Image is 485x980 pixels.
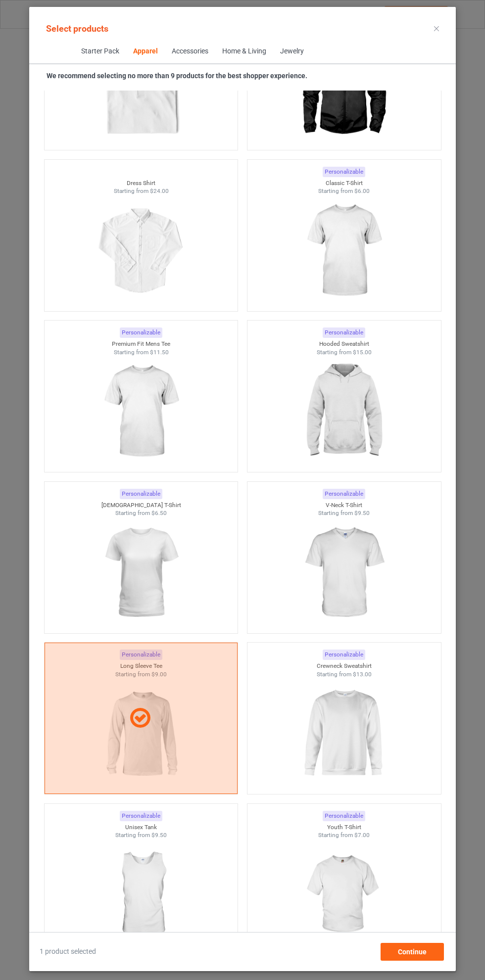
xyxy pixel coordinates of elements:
[171,47,208,56] div: Accessories
[247,509,441,517] div: Starting from
[247,348,441,357] div: Starting from
[222,47,266,56] div: Home & Living
[353,671,372,678] span: $13.00
[299,840,388,950] img: regular.jpg
[247,340,441,348] div: Hooded Sweatshirt
[323,167,365,177] div: Personalizable
[120,811,162,821] div: Personalizable
[247,501,441,510] div: V-Neck T-Shirt
[280,47,303,56] div: Jewelry
[45,179,238,187] div: Dress Shirt
[323,650,365,660] div: Personalizable
[299,356,388,467] img: regular.jpg
[45,348,238,357] div: Starting from
[97,195,185,306] img: regular.jpg
[247,187,441,195] div: Starting from
[247,823,441,832] div: Youth T-Shirt
[323,327,365,338] div: Personalizable
[353,349,372,356] span: $15.00
[247,662,441,670] div: Crewneck Sweatshirt
[299,678,388,789] img: regular.jpg
[354,187,370,194] span: $6.00
[120,327,162,338] div: Personalizable
[45,340,238,348] div: Premium Fit Mens Tee
[323,489,365,499] div: Personalizable
[354,510,370,516] span: $9.50
[45,501,238,510] div: [DEMOGRAPHIC_DATA] T-Shirt
[45,831,238,840] div: Starting from
[74,40,126,63] span: Starter Pack
[97,356,185,467] img: regular.jpg
[40,947,96,957] span: 1 product selected
[247,179,441,187] div: Classic T-Shirt
[45,187,238,195] div: Starting from
[45,823,238,832] div: Unisex Tank
[247,670,441,679] div: Starting from
[151,510,167,516] span: $6.50
[247,831,441,840] div: Starting from
[299,195,388,306] img: regular.jpg
[299,517,388,628] img: regular.jpg
[323,811,365,821] div: Personalizable
[133,47,157,56] div: Apparel
[47,72,307,80] strong: We recommend selecting no more than 9 products for the best shopper experience.
[354,832,370,839] span: $7.00
[45,509,238,517] div: Starting from
[149,349,168,356] span: $11.50
[149,187,168,194] span: $24.00
[151,832,167,839] span: $9.50
[120,489,162,499] div: Personalizable
[381,943,444,961] div: Continue
[97,517,185,628] img: regular.jpg
[46,23,108,34] span: Select products
[97,840,185,950] img: regular.jpg
[398,948,427,956] span: Continue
